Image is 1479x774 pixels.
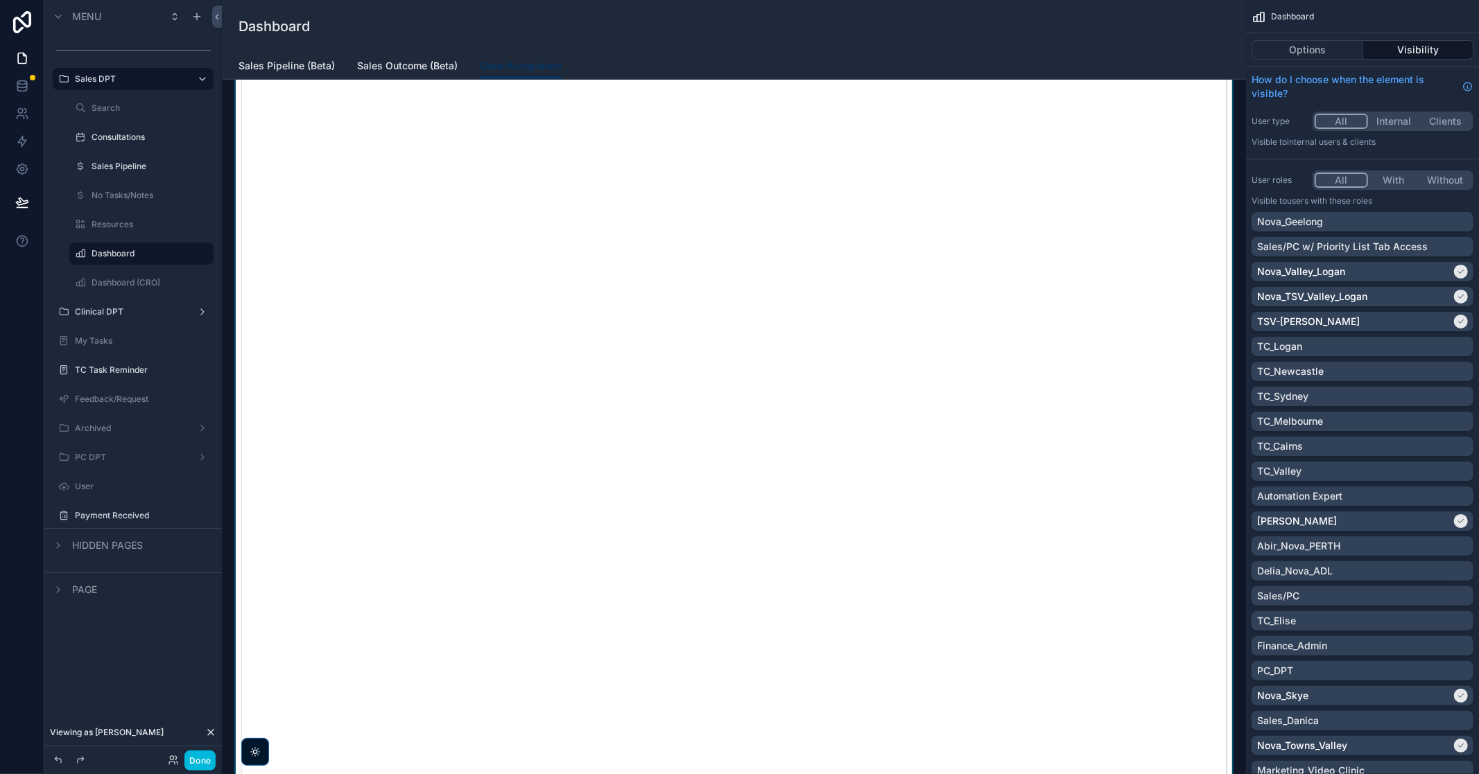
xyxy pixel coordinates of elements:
[1419,114,1471,129] button: Clients
[75,306,186,317] label: Clinical DPT
[1315,173,1368,188] button: All
[72,10,101,24] span: Menu
[1252,116,1307,127] label: User type
[72,538,143,552] span: Hidden pages
[1257,340,1302,353] p: TC_Logan
[75,394,205,405] label: Feedback/Request
[1257,439,1303,453] p: TC_Cairns
[1257,389,1308,403] p: TC_Sydney
[92,190,205,201] label: No Tasks/Notes
[75,452,186,463] label: PC DPT
[75,510,205,521] label: Payment Received
[50,727,164,738] span: Viewing as [PERSON_NAME]
[357,59,458,73] span: Sales Outcome (Beta)
[480,53,562,80] a: Case Acceptance
[75,423,186,434] label: Archived
[72,583,97,597] span: Page
[1257,315,1360,328] p: TSV-[PERSON_NAME]
[1257,265,1345,279] p: Nova_Valley_Logan
[1257,664,1293,678] p: PC_DPT
[75,481,205,492] label: User
[75,335,205,346] label: My Tasks
[1271,11,1314,22] span: Dashboard
[239,59,335,73] span: Sales Pipeline (Beta)
[92,132,205,143] label: Consultations
[75,73,186,85] label: Sales DPT
[1257,589,1299,603] p: Sales/PC
[1252,73,1457,100] span: How do I choose when the element is visible?
[92,248,205,259] label: Dashboard
[1257,290,1367,304] p: Nova_TSV_Valley_Logan
[480,59,562,73] span: Case Acceptance
[1252,73,1473,100] a: How do I choose when the element is visible?
[1287,137,1376,147] span: Internal users & clients
[1257,739,1347,753] p: Nova_Towns_Valley
[1257,514,1337,528] p: [PERSON_NAME]
[1257,639,1327,653] p: Finance_Admin
[1257,714,1319,728] p: Sales_Danica
[1257,364,1324,378] p: TC_Newcastle
[239,17,310,36] h1: Dashboard
[92,219,205,230] label: Resources
[92,161,205,172] label: Sales Pipeline
[1257,564,1333,578] p: Delia_Nova_ADL
[1257,240,1428,254] p: Sales/PC w/ Priority List Tab Access
[1315,114,1368,129] button: All
[1257,689,1308,703] p: Nova_Skye
[92,277,205,288] label: Dashboard (CRO)
[1257,539,1340,553] p: Abir_Nova_PERTH
[1257,464,1301,478] p: TC_Valley
[1287,195,1372,206] span: Users with these roles
[1257,489,1342,503] p: Automation Expert
[1363,40,1474,60] button: Visibility
[1257,215,1323,229] p: Nova_Geelong
[1252,40,1363,60] button: Options
[239,53,335,81] a: Sales Pipeline (Beta)
[75,364,205,376] label: TC Task Reminder
[92,103,205,114] label: Search
[1257,614,1296,628] p: TC_Elise
[1252,137,1473,148] p: Visible to
[1252,195,1473,206] p: Visible to
[1368,114,1420,129] button: Internal
[1368,173,1420,188] button: With
[1252,175,1307,186] label: User roles
[1419,173,1471,188] button: Without
[184,750,216,771] button: Done
[1257,414,1323,428] p: TC_Melbourne
[357,53,458,81] a: Sales Outcome (Beta)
